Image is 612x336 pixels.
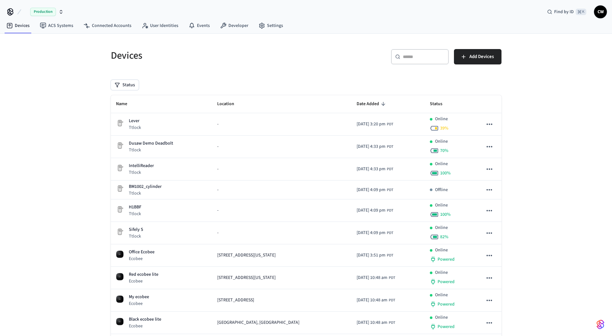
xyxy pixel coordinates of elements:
[217,252,276,259] span: [STREET_ADDRESS][US_STATE]
[253,20,288,31] a: Settings
[387,144,393,150] span: PDT
[357,297,387,304] span: [DATE] 10:48 am
[435,161,448,167] p: Online
[129,140,173,147] p: Dusaw Demo Deadbolt
[389,320,395,326] span: PDT
[430,99,451,109] span: Status
[129,124,141,131] p: Ttlock
[357,274,395,281] div: America/Los_Angeles
[129,233,143,239] p: Ttlock
[357,207,393,214] div: America/Los_Angeles
[440,211,451,218] span: 100 %
[217,187,218,193] span: -
[357,166,393,172] div: America/Los_Angeles
[116,185,124,192] img: Placeholder Lock Image
[129,249,155,256] p: Office Ecobee
[129,271,158,278] p: Red ecobee lite
[78,20,137,31] a: Connected Accounts
[357,187,386,193] span: [DATE] 4:09 pm
[357,99,387,109] span: Date Added
[116,119,124,127] img: Placeholder Lock Image
[217,230,218,236] span: -
[438,256,455,263] span: Powered
[116,206,124,213] img: Placeholder Lock Image
[129,294,149,300] p: My ecobee
[435,269,448,276] p: Online
[438,279,455,285] span: Powered
[217,121,218,128] span: -
[542,6,591,18] div: Find by ID⌘ K
[554,9,574,15] span: Find by ID
[440,125,448,131] span: 39 %
[116,228,124,236] img: Placeholder Lock Image
[357,297,395,304] div: America/Los_Angeles
[435,247,448,254] p: Online
[111,80,139,90] button: Status
[440,170,451,176] span: 100 %
[387,166,393,172] span: PDT
[215,20,253,31] a: Developer
[129,256,155,262] p: Ecobee
[111,49,302,62] h5: Devices
[389,298,395,303] span: PDT
[387,122,393,127] span: PDT
[357,121,393,128] div: America/Los_Angeles
[217,297,254,304] span: [STREET_ADDRESS]
[129,183,162,190] p: BM1002_cylinder
[438,323,455,330] span: Powered
[217,207,218,214] span: -
[389,275,395,281] span: PDT
[116,99,136,109] span: Name
[597,319,604,330] img: SeamLogoGradient.69752ec5.svg
[357,187,393,193] div: America/Los_Angeles
[116,273,124,281] img: ecobee_lite_3
[454,49,501,64] button: Add Devices
[116,295,124,303] img: ecobee_lite_3
[440,234,448,240] span: 82 %
[357,143,386,150] span: [DATE] 4:33 pm
[217,274,276,281] span: [STREET_ADDRESS][US_STATE]
[129,316,161,323] p: Black ecobee lite
[129,163,154,169] p: IntelliReader
[137,20,183,31] a: User Identities
[387,253,393,258] span: PDT
[435,202,448,209] p: Online
[438,301,455,307] span: Powered
[357,230,393,236] div: America/Los_Angeles
[595,6,606,18] span: CW
[387,187,393,193] span: PDT
[357,252,386,259] span: [DATE] 3:51 pm
[129,300,149,307] p: Ecobee
[129,226,143,233] p: Sifely S
[435,138,448,145] p: Online
[129,278,158,284] p: Ecobee
[217,319,299,326] span: [GEOGRAPHIC_DATA], [GEOGRAPHIC_DATA]
[357,143,393,150] div: America/Los_Angeles
[116,318,124,325] img: ecobee_lite_3
[1,20,35,31] a: Devices
[30,8,56,16] span: Production
[129,190,162,197] p: Ttlock
[387,208,393,214] span: PDT
[116,142,124,149] img: Placeholder Lock Image
[435,116,448,122] p: Online
[129,118,141,124] p: Lever
[129,147,173,153] p: Ttlock
[357,319,387,326] span: [DATE] 10:48 am
[435,292,448,298] p: Online
[357,230,386,236] span: [DATE] 4:09 pm
[357,252,393,259] div: America/Los_Angeles
[116,164,124,172] img: Placeholder Lock Image
[435,314,448,321] p: Online
[357,274,387,281] span: [DATE] 10:48 am
[217,166,218,172] span: -
[129,169,154,176] p: Ttlock
[435,187,448,193] p: Offline
[435,224,448,231] p: Online
[594,5,607,18] button: CW
[357,319,395,326] div: America/Los_Angeles
[129,211,141,217] p: Ttlock
[116,250,124,258] img: ecobee_lite_3
[357,207,386,214] span: [DATE] 4:09 pm
[469,53,494,61] span: Add Devices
